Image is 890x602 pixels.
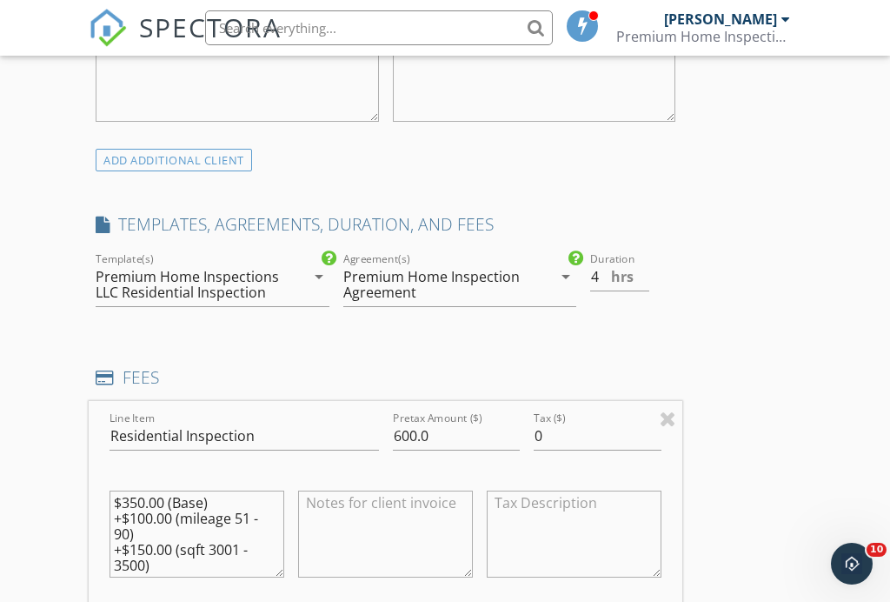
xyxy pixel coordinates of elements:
[96,149,252,172] div: ADD ADDITIONAL client
[831,543,873,585] iframe: Intercom live chat
[89,9,127,47] img: The Best Home Inspection Software - Spectora
[343,269,531,300] div: Premium Home Inspection Agreement
[89,23,282,60] a: SPECTORA
[139,9,282,45] span: SPECTORA
[590,263,649,291] input: 0.0
[96,366,675,389] h4: FEES
[867,543,887,557] span: 10
[96,213,675,236] h4: TEMPLATES, AGREEMENTS, DURATION, AND FEES
[309,266,329,287] i: arrow_drop_down
[616,28,790,45] div: Premium Home Inspections LLC
[96,269,283,300] div: Premium Home Inspections LLC Residential Inspection
[664,10,777,28] div: [PERSON_NAME]
[611,270,634,284] span: hrs
[205,10,553,45] input: Search everything...
[555,266,576,287] i: arrow_drop_down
